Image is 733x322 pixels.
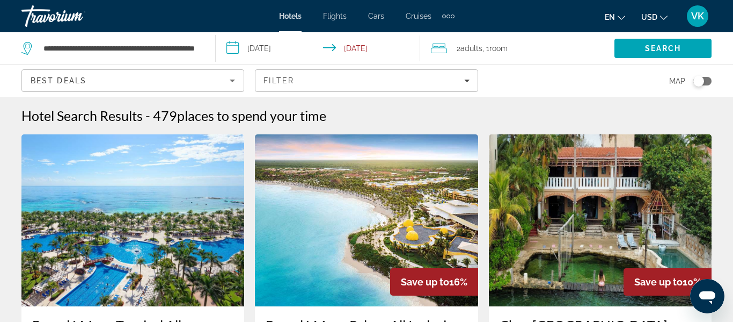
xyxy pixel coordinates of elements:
[31,74,235,87] mat-select: Sort by
[31,76,86,85] span: Best Deals
[255,134,478,306] img: Barceló Maya Palace All Inclusive
[685,76,712,86] button: Toggle map
[216,32,421,65] button: Select check in and out date
[263,76,294,85] span: Filter
[614,39,712,58] button: Search
[42,40,199,56] input: Search hotel destination
[177,108,326,124] span: places to spend your time
[634,276,683,288] span: Save up to
[255,69,478,92] button: Filters
[605,13,615,22] span: en
[641,13,657,22] span: USD
[460,44,482,53] span: Adults
[645,44,681,53] span: Search
[368,12,384,20] a: Cars
[323,12,347,20] a: Flights
[489,134,712,306] img: Chez Waffle Hotel
[605,9,625,25] button: Change language
[406,12,431,20] a: Cruises
[641,9,668,25] button: Change currency
[279,12,302,20] a: Hotels
[420,32,614,65] button: Travelers: 2 adults, 0 children
[669,74,685,89] span: Map
[690,279,724,313] iframe: Button to launch messaging window
[145,108,150,124] span: -
[482,41,508,56] span: , 1
[153,108,326,124] h2: 479
[442,8,455,25] button: Extra navigation items
[457,41,482,56] span: 2
[21,108,143,124] h1: Hotel Search Results
[21,2,129,30] a: Travorium
[624,268,712,296] div: 10%
[489,44,508,53] span: Room
[691,11,704,22] span: VK
[401,276,449,288] span: Save up to
[684,5,712,27] button: User Menu
[21,134,244,306] img: Barceló Maya Tropical All Inclusive
[390,268,478,296] div: 16%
